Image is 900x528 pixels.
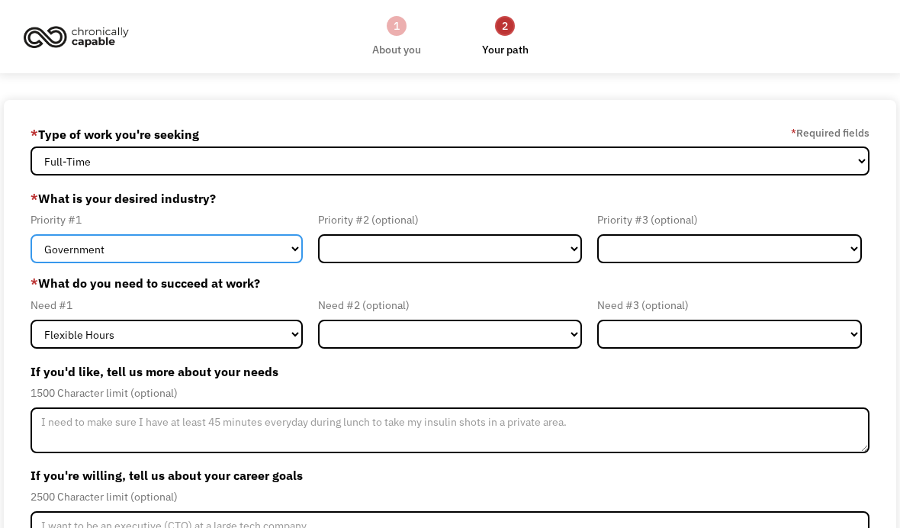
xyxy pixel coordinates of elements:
div: Priority #1 [31,211,302,229]
div: 2 [495,16,515,36]
label: If you'd like, tell us more about your needs [31,359,869,384]
div: Priority #2 (optional) [318,211,582,229]
label: Required fields [791,124,869,142]
div: Need #3 (optional) [597,296,861,314]
div: Your path [482,40,529,59]
label: Type of work you're seeking [31,122,199,146]
div: About you [372,40,421,59]
label: What do you need to succeed at work? [31,274,869,292]
div: Priority #3 (optional) [597,211,861,229]
div: Need #1 [31,296,302,314]
div: 1 [387,16,407,36]
label: If you're willing, tell us about your career goals [31,463,869,488]
a: 1About you [372,14,421,59]
div: Need #2 (optional) [318,296,582,314]
img: Chronically Capable logo [19,20,133,53]
div: 1500 Character limit (optional) [31,384,869,402]
a: 2Your path [482,14,529,59]
div: 2500 Character limit (optional) [31,488,869,506]
label: What is your desired industry? [31,186,869,211]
